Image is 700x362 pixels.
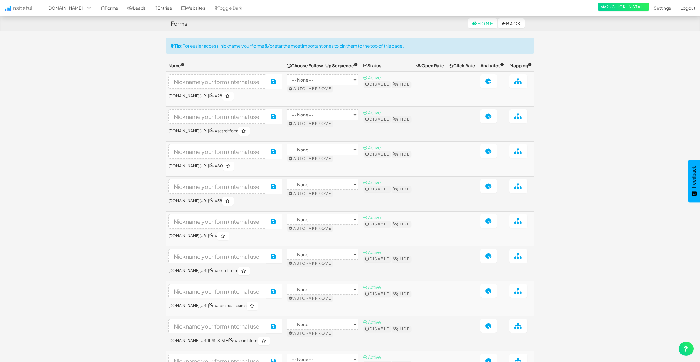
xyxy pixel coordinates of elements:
h6: > #80 [168,162,282,171]
span: ⦿ Active [363,75,381,80]
button: Auto-approve [287,330,333,337]
input: Nickname your form (internal use only) [168,214,266,229]
button: Hide [392,326,411,332]
button: Disable [364,81,391,88]
button: Disable [364,256,391,262]
a: [DOMAIN_NAME][URL][US_STATE] [168,338,232,343]
span: ⦿ Active [363,214,381,220]
button: Disable [364,221,391,227]
span: ⦿ Active [363,319,381,325]
img: icon.png [5,6,11,11]
input: Nickname your form (internal use only) [168,284,266,298]
button: Disable [364,116,391,122]
button: Disable [364,151,391,157]
span: Feedback [691,166,697,188]
button: Back [498,18,525,28]
a: 2-Click Install [598,3,649,11]
strong: Tip: [174,43,183,48]
input: Nickname your form (internal use only) [168,74,266,89]
h6: > #adminbarsearch [168,302,282,310]
h6: > #searchform [168,127,282,136]
button: Hide [392,256,411,262]
span: ⦿ Active [363,249,381,255]
button: Disable [364,291,391,297]
span: Choose Follow-Up Sequence [287,63,358,68]
th: Click Rate [447,60,478,71]
h6: > #38 [168,197,282,206]
th: Open Rate [414,60,447,71]
button: Auto-approve [287,156,333,162]
button: Hide [392,291,411,297]
input: Nickname your form (internal use only) [168,319,266,333]
a: [DOMAIN_NAME][URL] [168,93,212,98]
span: ⦿ Active [363,354,381,360]
button: Auto-approve [287,121,333,127]
button: Hide [392,221,411,227]
button: Feedback - Show survey [688,160,700,202]
h6: > #searchform [168,267,282,275]
span: ⦿ Active [363,284,381,290]
span: Mapping [509,63,532,68]
span: ⦿ Active [363,179,381,185]
span: Analytics [480,63,504,68]
input: Nickname your form (internal use only) [168,144,266,159]
input: Nickname your form (internal use only) [168,179,266,194]
button: Auto-approve [287,295,333,302]
h6: > #28 [168,92,282,101]
div: For easier access, nickname your forms &/or star the most important ones to pin them to the top o... [166,38,534,54]
span: ⦿ Active [363,144,381,150]
a: [DOMAIN_NAME][URL] [168,128,212,133]
button: Disable [364,326,391,332]
th: Status [360,60,414,71]
button: Auto-approve [287,86,333,92]
button: Auto-approve [287,260,333,267]
a: [DOMAIN_NAME][URL] [168,198,212,203]
button: Auto-approve [287,190,333,197]
button: Auto-approve [287,225,333,232]
a: [DOMAIN_NAME][URL] [168,163,212,168]
a: [DOMAIN_NAME][URL] [168,303,212,308]
a: [DOMAIN_NAME][URL] [168,268,212,273]
h6: > #searchform [168,337,282,345]
h6: > # [168,232,282,240]
a: [DOMAIN_NAME][URL] [168,233,212,238]
input: Nickname your form (internal use only) [168,109,266,124]
input: Nickname your form (internal use only) [168,249,266,263]
button: Hide [392,151,411,157]
button: Hide [392,116,411,122]
button: Hide [392,186,411,192]
span: Name [168,63,184,68]
span: ⦿ Active [363,110,381,115]
button: Disable [364,186,391,192]
h4: Forms [171,20,187,27]
a: Home [468,18,497,28]
button: Hide [392,81,411,88]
